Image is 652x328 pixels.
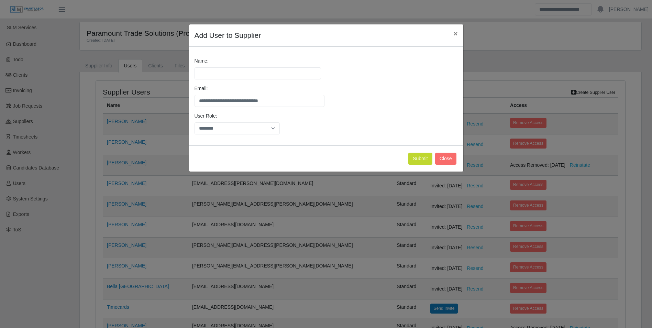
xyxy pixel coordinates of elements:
[195,85,208,92] label: Email:
[435,153,456,165] button: Close
[448,24,463,43] button: Close
[195,57,209,65] label: Name:
[195,30,261,41] h4: Add User to Supplier
[408,153,432,165] button: Submit
[195,112,217,120] label: User Role:
[453,30,457,37] span: ×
